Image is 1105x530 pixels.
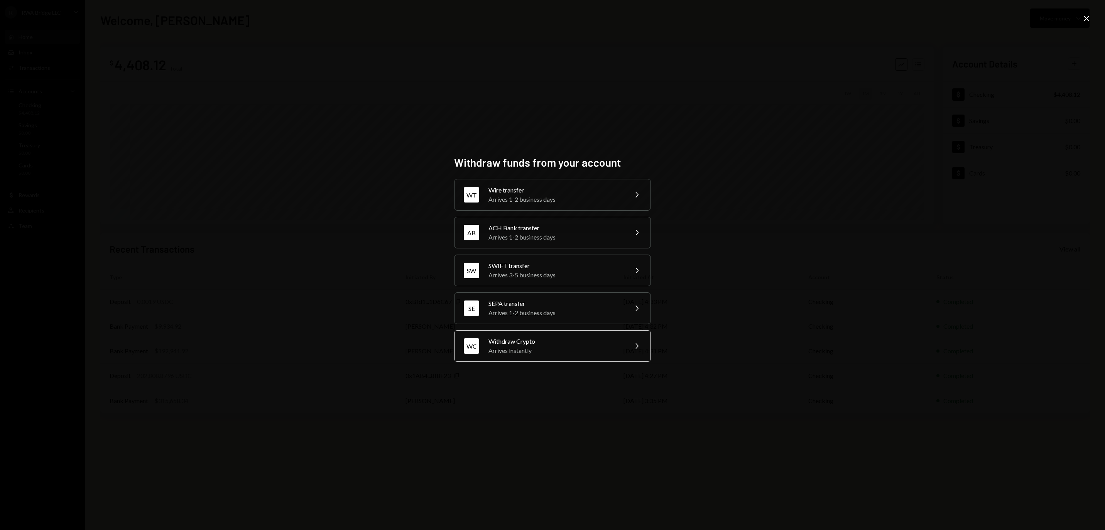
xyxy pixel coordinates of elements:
[488,270,623,280] div: Arrives 3-5 business days
[464,338,479,354] div: WC
[464,225,479,240] div: AB
[454,179,651,211] button: WTWire transferArrives 1-2 business days
[488,299,623,308] div: SEPA transfer
[488,308,623,317] div: Arrives 1-2 business days
[488,346,623,355] div: Arrives instantly
[488,337,623,346] div: Withdraw Crypto
[488,261,623,270] div: SWIFT transfer
[454,155,651,170] h2: Withdraw funds from your account
[488,233,623,242] div: Arrives 1-2 business days
[454,330,651,362] button: WCWithdraw CryptoArrives instantly
[464,263,479,278] div: SW
[464,300,479,316] div: SE
[454,217,651,248] button: ABACH Bank transferArrives 1-2 business days
[454,292,651,324] button: SESEPA transferArrives 1-2 business days
[454,255,651,286] button: SWSWIFT transferArrives 3-5 business days
[488,223,623,233] div: ACH Bank transfer
[488,186,623,195] div: Wire transfer
[488,195,623,204] div: Arrives 1-2 business days
[464,187,479,203] div: WT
